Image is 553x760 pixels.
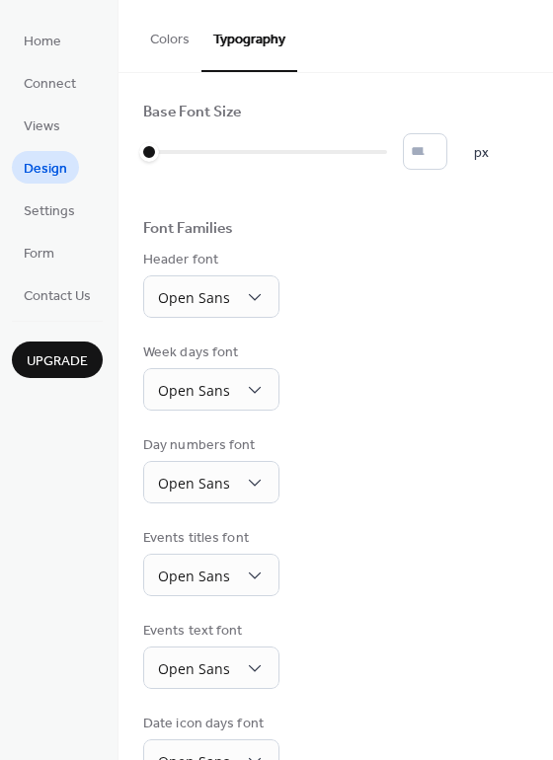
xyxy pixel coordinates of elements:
[12,193,87,226] a: Settings
[24,116,60,137] span: Views
[143,219,233,240] div: Font Families
[24,201,75,222] span: Settings
[158,659,230,678] span: Open Sans
[12,151,79,184] a: Design
[143,714,276,734] div: Date icon days font
[143,528,276,549] div: Events titles font
[24,286,91,307] span: Contact Us
[158,567,230,585] span: Open Sans
[158,288,230,307] span: Open Sans
[143,435,276,456] div: Day numbers font
[24,244,54,265] span: Form
[24,74,76,95] span: Connect
[143,342,276,363] div: Week days font
[12,278,103,311] a: Contact Us
[143,250,276,270] div: Header font
[12,66,88,99] a: Connect
[158,474,230,493] span: Open Sans
[143,621,276,642] div: Events text font
[12,342,103,378] button: Upgrade
[12,24,73,56] a: Home
[474,143,489,164] span: px
[12,109,72,141] a: Views
[143,103,241,123] div: Base Font Size
[24,32,61,52] span: Home
[12,236,66,268] a: Form
[158,381,230,400] span: Open Sans
[24,159,67,180] span: Design
[27,351,88,372] span: Upgrade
